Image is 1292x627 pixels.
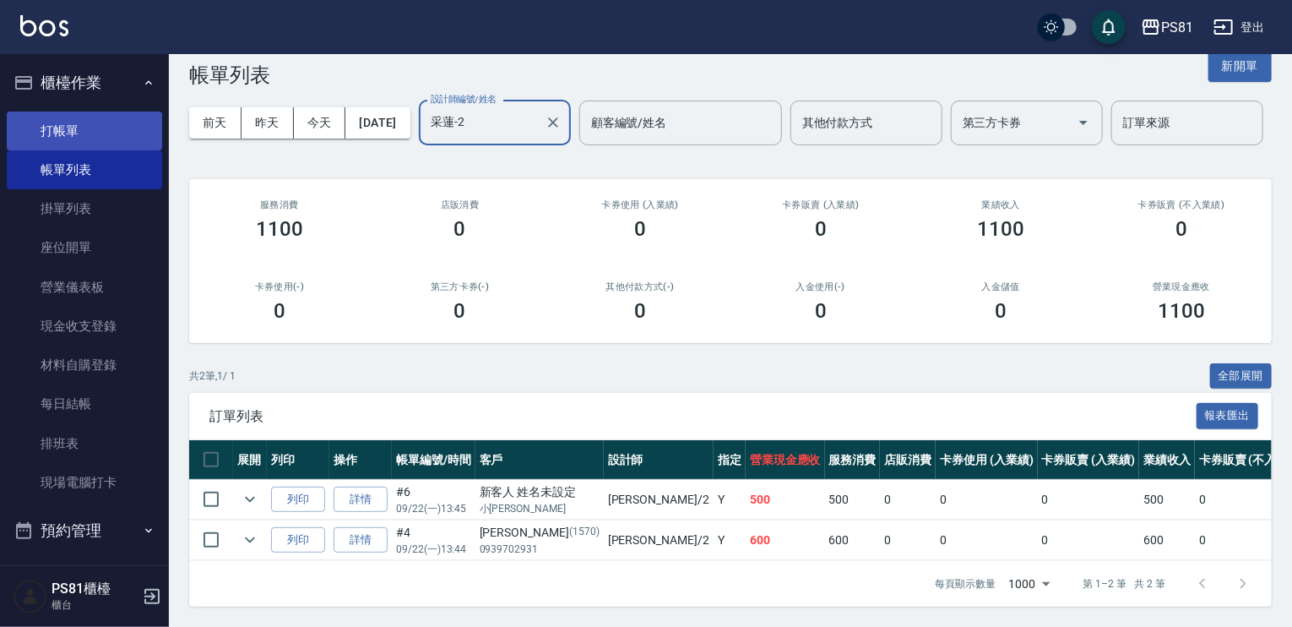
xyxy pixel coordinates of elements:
[256,217,303,241] h3: 1100
[274,299,285,323] h3: 0
[714,440,746,480] th: 指定
[189,368,236,384] p: 共 2 筆, 1 / 1
[7,553,162,597] button: 報表及分析
[569,524,600,542] p: (1570)
[634,299,646,323] h3: 0
[1208,51,1272,82] button: 新開單
[1210,363,1273,390] button: 全部展開
[392,521,475,560] td: #4
[52,597,138,613] p: 櫃台
[746,440,825,480] th: 營業現金應收
[20,15,68,36] img: Logo
[570,199,710,210] h2: 卡券使用 (入業績)
[1092,10,1126,44] button: save
[1111,199,1251,210] h2: 卡券販賣 (不入業績)
[267,440,329,480] th: 列印
[880,521,936,560] td: 0
[1197,403,1259,429] button: 報表匯出
[935,576,996,592] p: 每頁顯示數量
[978,217,1025,241] h3: 1100
[1134,10,1200,45] button: PS81
[541,111,565,134] button: Clear
[746,480,825,520] td: 500
[604,480,714,520] td: [PERSON_NAME] /2
[294,107,346,139] button: 今天
[392,480,475,520] td: #6
[7,268,162,307] a: 營業儀表板
[7,307,162,346] a: 現金收支登錄
[714,480,746,520] td: Y
[396,542,471,557] p: 09/22 (一) 13:44
[714,521,746,560] td: Y
[237,527,263,553] button: expand row
[1002,561,1056,607] div: 1000
[1083,576,1165,592] p: 第 1–2 筆 共 2 筆
[392,440,475,480] th: 帳單編號/時間
[475,440,604,480] th: 客戶
[1139,440,1195,480] th: 業績收入
[271,527,325,553] button: 列印
[604,440,714,480] th: 設計師
[189,107,242,139] button: 前天
[931,281,1072,292] h2: 入金儲值
[1111,281,1251,292] h2: 營業現金應收
[7,463,162,502] a: 現場電腦打卡
[334,527,388,553] a: 詳情
[751,281,891,292] h2: 入金使用(-)
[390,199,530,210] h2: 店販消費
[751,199,891,210] h2: 卡券販賣 (入業績)
[329,440,392,480] th: 操作
[1038,440,1140,480] th: 卡券販賣 (入業績)
[1208,57,1272,74] a: 新開單
[604,521,714,560] td: [PERSON_NAME] /2
[995,299,1007,323] h3: 0
[480,501,600,516] p: 小[PERSON_NAME]
[271,487,325,513] button: 列印
[825,480,881,520] td: 500
[14,580,47,613] img: Person
[1207,12,1272,43] button: 登出
[189,63,270,87] h3: 帳單列表
[390,281,530,292] h2: 第三方卡券(-)
[1197,407,1259,423] a: 報表匯出
[7,346,162,384] a: 材料自購登錄
[7,424,162,463] a: 排班表
[480,483,600,501] div: 新客人 姓名未設定
[7,112,162,150] a: 打帳單
[1038,480,1140,520] td: 0
[746,521,825,560] td: 600
[1158,299,1205,323] h3: 1100
[815,217,827,241] h3: 0
[345,107,410,139] button: [DATE]
[396,501,471,516] p: 09/22 (一) 13:45
[1070,109,1097,136] button: Open
[931,199,1072,210] h2: 業績收入
[880,480,936,520] td: 0
[7,189,162,228] a: 掛單列表
[1139,521,1195,560] td: 600
[880,440,936,480] th: 店販消費
[7,150,162,189] a: 帳單列表
[454,217,466,241] h3: 0
[825,521,881,560] td: 600
[7,228,162,267] a: 座位開單
[480,524,600,542] div: [PERSON_NAME]
[7,384,162,423] a: 每日結帳
[1175,217,1187,241] h3: 0
[431,93,497,106] label: 設計師編號/姓名
[936,521,1038,560] td: 0
[1161,17,1193,38] div: PS81
[936,480,1038,520] td: 0
[570,281,710,292] h2: 其他付款方式(-)
[1038,521,1140,560] td: 0
[209,281,350,292] h2: 卡券使用(-)
[815,299,827,323] h3: 0
[209,408,1197,425] span: 訂單列表
[634,217,646,241] h3: 0
[233,440,267,480] th: 展開
[936,440,1038,480] th: 卡券使用 (入業績)
[480,542,600,557] p: 0939702931
[825,440,881,480] th: 服務消費
[242,107,294,139] button: 昨天
[209,199,350,210] h3: 服務消費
